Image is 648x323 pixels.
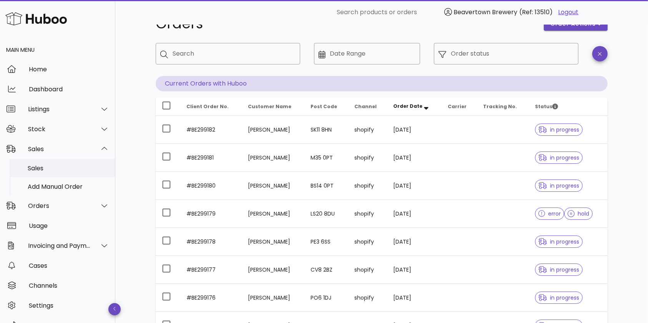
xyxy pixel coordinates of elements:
div: Listings [28,105,91,113]
td: #BE299178 [180,228,242,256]
td: shopify [348,284,387,312]
td: #BE299179 [180,200,242,228]
th: Post Code [304,97,348,116]
td: CV8 2BZ [304,256,348,284]
td: PO6 1DJ [304,284,348,312]
span: error [538,211,561,216]
div: Cases [29,262,109,269]
td: [PERSON_NAME] [242,284,304,312]
td: [DATE] [387,256,442,284]
span: Channel [354,103,377,110]
td: #BE299177 [180,256,242,284]
span: (Ref: 13510) [520,8,553,16]
div: Sales [28,145,91,153]
span: in progress [538,267,579,272]
span: in progress [538,295,579,300]
span: Beavertown Brewery [454,8,518,16]
td: [PERSON_NAME] [242,144,304,172]
span: Tracking No. [483,103,517,110]
a: Logout [558,8,579,17]
span: Client Order No. [186,103,229,110]
span: Post Code [311,103,337,110]
span: in progress [538,183,579,188]
div: Home [29,66,109,73]
td: [PERSON_NAME] [242,116,304,144]
th: Carrier [442,97,477,116]
td: #BE299181 [180,144,242,172]
td: BS14 0PT [304,172,348,200]
span: Status [535,103,558,110]
td: LS20 8DU [304,200,348,228]
td: [DATE] [387,144,442,172]
td: [DATE] [387,200,442,228]
th: Customer Name [242,97,304,116]
th: Client Order No. [180,97,242,116]
span: Customer Name [248,103,291,110]
td: #BE299182 [180,116,242,144]
td: shopify [348,172,387,200]
span: hold [568,211,589,216]
td: SK11 8HN [304,116,348,144]
td: [DATE] [387,228,442,256]
td: shopify [348,116,387,144]
div: Sales [28,165,109,172]
td: [DATE] [387,172,442,200]
td: PE3 6SS [304,228,348,256]
th: Order Date: Sorted descending. Activate to remove sorting. [387,97,442,116]
td: [DATE] [387,116,442,144]
div: Channels [29,282,109,289]
th: Tracking No. [477,97,529,116]
td: [PERSON_NAME] [242,256,304,284]
span: Order Date [394,103,423,109]
td: shopify [348,256,387,284]
div: Orders [28,202,91,209]
td: #BE299176 [180,284,242,312]
td: shopify [348,228,387,256]
div: Add Manual Order [28,183,109,190]
th: Channel [348,97,387,116]
td: shopify [348,200,387,228]
span: in progress [538,155,579,160]
img: Huboo Logo [5,10,67,27]
p: Current Orders with Huboo [156,76,608,91]
td: [DATE] [387,284,442,312]
div: Dashboard [29,86,109,93]
th: Status [529,97,608,116]
div: Usage [29,222,109,229]
td: [PERSON_NAME] [242,228,304,256]
td: M35 0PT [304,144,348,172]
span: in progress [538,239,579,244]
td: #BE299180 [180,172,242,200]
span: in progress [538,127,579,132]
span: Carrier [448,103,467,110]
td: [PERSON_NAME] [242,200,304,228]
div: Settings [29,302,109,309]
div: Invoicing and Payments [28,242,91,249]
td: shopify [348,144,387,172]
h1: Orders [156,17,535,31]
div: Stock [28,125,91,133]
td: [PERSON_NAME] [242,172,304,200]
